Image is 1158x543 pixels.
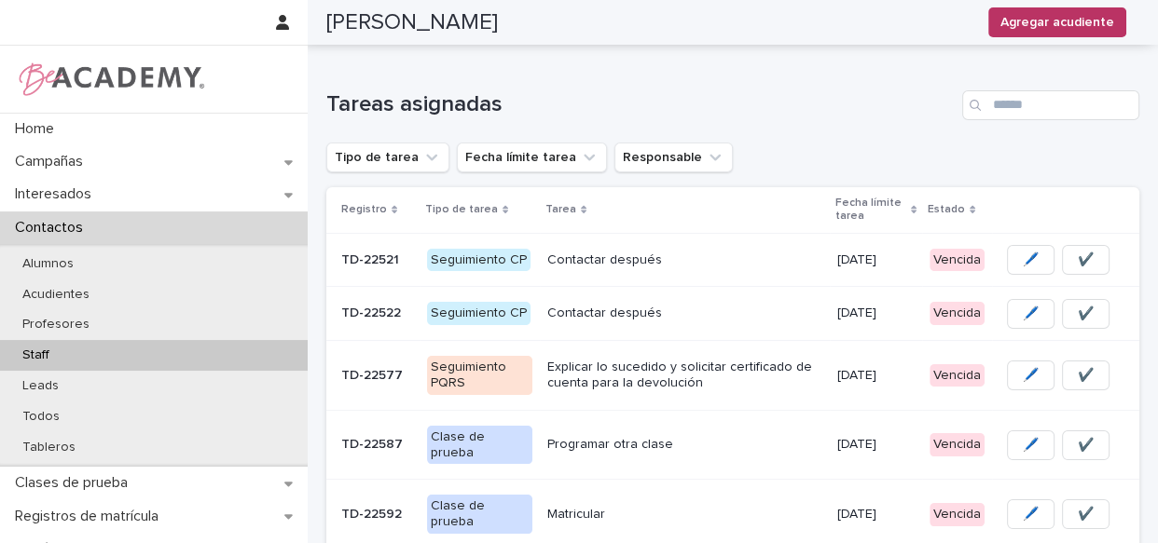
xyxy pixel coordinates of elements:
div: Seguimiento CP [427,249,531,272]
p: Campañas [7,153,98,170]
tr: TD-22587TD-22587 Clase de pruebaProgramar otra clase[DATE]Vencida🖊️✔️ [326,410,1139,480]
p: TD-22587 [341,433,407,453]
p: [DATE] [837,368,915,384]
span: ✔️ [1078,251,1094,269]
span: Agregar acudiente [1000,13,1114,32]
button: 🖊️ [1007,430,1055,460]
button: ✔️ [1062,299,1110,329]
span: ✔️ [1078,505,1094,523]
p: Fecha límite tarea [835,193,906,227]
p: [DATE] [837,507,915,523]
tr: TD-22521TD-22521 Seguimiento CPContactar después[DATE]Vencida🖊️✔️ [326,233,1139,287]
p: Programar otra clase [547,437,822,453]
button: ✔️ [1062,245,1110,275]
span: 🖊️ [1023,505,1039,523]
p: Todos [7,409,75,425]
button: Responsable [614,143,733,172]
div: Seguimiento PQRS [427,356,532,395]
div: Vencida [930,302,985,325]
tr: TD-22522TD-22522 Seguimiento CPContactar después[DATE]Vencida🖊️✔️ [326,287,1139,341]
img: WPrjXfSUmiLcdUfaYY4Q [15,61,206,98]
div: Vencida [930,433,985,456]
p: Interesados [7,185,106,203]
button: ✔️ [1062,360,1110,390]
p: Contactar después [547,305,822,321]
p: Tipo de tarea [425,199,498,220]
span: 🖊️ [1023,366,1039,385]
span: 🖊️ [1023,436,1039,455]
div: Vencida [930,503,985,526]
button: ✔️ [1062,430,1110,460]
button: 🖊️ [1007,499,1055,529]
p: Staff [7,347,64,363]
h1: Tareas asignadas [326,91,955,118]
span: ✔️ [1078,305,1094,323]
div: Seguimiento CP [427,302,531,325]
div: Clase de prueba [427,495,532,534]
div: Clase de prueba [427,426,532,465]
p: Explicar lo sucedido y solicitar certificado de cuenta para la devolución [547,360,822,391]
p: Alumnos [7,256,89,272]
p: [DATE] [837,437,915,453]
p: [DATE] [837,252,915,268]
p: Contactar después [547,252,822,268]
p: Home [7,120,69,138]
p: Tableros [7,440,90,455]
p: TD-22522 [341,302,405,321]
p: [DATE] [837,305,915,321]
tr: TD-22577TD-22577 Seguimiento PQRSExplicar lo sucedido y solicitar certificado de cuenta para la d... [326,341,1139,411]
p: Registros de matrícula [7,508,173,525]
button: Tipo de tarea [326,143,449,172]
span: ✔️ [1078,436,1094,455]
input: Search [962,90,1139,120]
p: Matricular [547,507,822,523]
p: Contactos [7,219,98,237]
p: TD-22521 [341,249,403,268]
p: Registro [341,199,387,220]
button: 🖊️ [1007,245,1055,275]
p: Tarea [545,199,576,220]
span: ✔️ [1078,366,1094,385]
p: Clases de prueba [7,474,143,492]
button: Fecha límite tarea [457,143,607,172]
p: Leads [7,378,74,394]
p: TD-22577 [341,364,407,384]
div: Vencida [930,249,985,272]
button: ✔️ [1062,499,1110,529]
span: 🖊️ [1023,305,1039,323]
p: Acudientes [7,287,104,303]
p: Estado [928,199,965,220]
button: 🖊️ [1007,299,1055,329]
p: Profesores [7,317,104,333]
p: TD-22592 [341,503,406,523]
div: Vencida [930,364,985,387]
h2: [PERSON_NAME] [326,9,498,36]
button: 🖊️ [1007,360,1055,390]
button: Agregar acudiente [988,7,1126,37]
span: 🖊️ [1023,251,1039,269]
